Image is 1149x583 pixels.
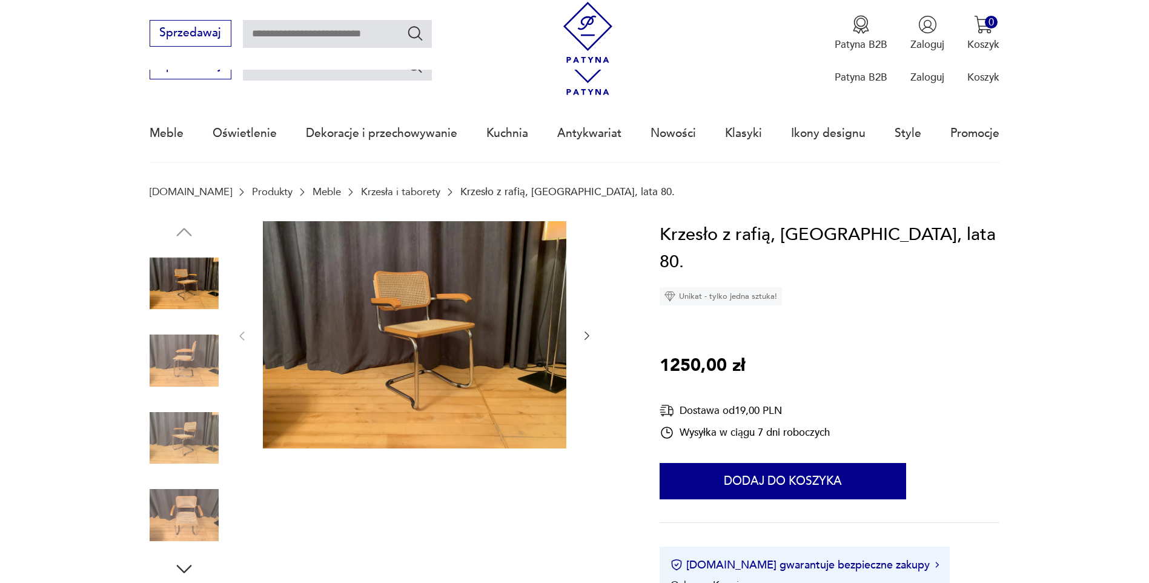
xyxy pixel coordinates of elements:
[725,105,762,161] a: Klasyki
[150,404,219,473] img: Zdjęcie produktu Krzesło z rafią, Włochy, lata 80.
[974,15,993,34] img: Ikona koszyka
[557,2,618,63] img: Patyna - sklep z meblami i dekoracjami vintage
[406,24,424,42] button: Szukaj
[935,562,939,568] img: Ikona strzałki w prawo
[910,70,944,84] p: Zaloguj
[660,403,674,418] img: Ikona dostawy
[460,186,675,198] p: Krzesło z rafią, [GEOGRAPHIC_DATA], lata 80.
[835,70,887,84] p: Patyna B2B
[967,15,999,52] button: 0Koszyk
[150,20,231,47] button: Sprzedawaj
[967,38,999,52] p: Koszyk
[406,57,424,75] button: Szukaj
[918,15,937,34] img: Ikonka użytkownika
[791,105,866,161] a: Ikony designu
[895,105,921,161] a: Style
[313,186,341,198] a: Meble
[150,62,231,72] a: Sprzedawaj
[150,29,231,39] a: Sprzedawaj
[671,558,939,573] button: [DOMAIN_NAME] gwarantuje bezpieczne zakupy
[150,481,219,550] img: Zdjęcie produktu Krzesło z rafią, Włochy, lata 80.
[985,16,998,28] div: 0
[660,287,782,305] div: Unikat - tylko jedna sztuka!
[660,352,745,380] p: 1250,00 zł
[361,186,440,198] a: Krzesła i taborety
[213,105,277,161] a: Oświetlenie
[486,105,528,161] a: Kuchnia
[263,221,566,449] img: Zdjęcie produktu Krzesło z rafią, Włochy, lata 80.
[150,249,219,318] img: Zdjęcie produktu Krzesło z rafią, Włochy, lata 80.
[660,425,830,440] div: Wysyłka w ciągu 7 dni roboczych
[150,326,219,395] img: Zdjęcie produktu Krzesło z rafią, Włochy, lata 80.
[835,15,887,52] a: Ikona medaluPatyna B2B
[150,186,232,198] a: [DOMAIN_NAME]
[252,186,293,198] a: Produkty
[651,105,696,161] a: Nowości
[671,559,683,571] img: Ikona certyfikatu
[660,221,1000,276] h1: Krzesło z rafią, [GEOGRAPHIC_DATA], lata 80.
[910,15,944,52] button: Zaloguj
[852,15,870,34] img: Ikona medalu
[660,463,906,499] button: Dodaj do koszyka
[950,105,999,161] a: Promocje
[660,403,830,418] div: Dostawa od 19,00 PLN
[835,38,887,52] p: Patyna B2B
[150,105,184,161] a: Meble
[835,15,887,52] button: Patyna B2B
[967,70,999,84] p: Koszyk
[557,105,621,161] a: Antykwariat
[664,291,675,302] img: Ikona diamentu
[910,38,944,52] p: Zaloguj
[306,105,457,161] a: Dekoracje i przechowywanie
